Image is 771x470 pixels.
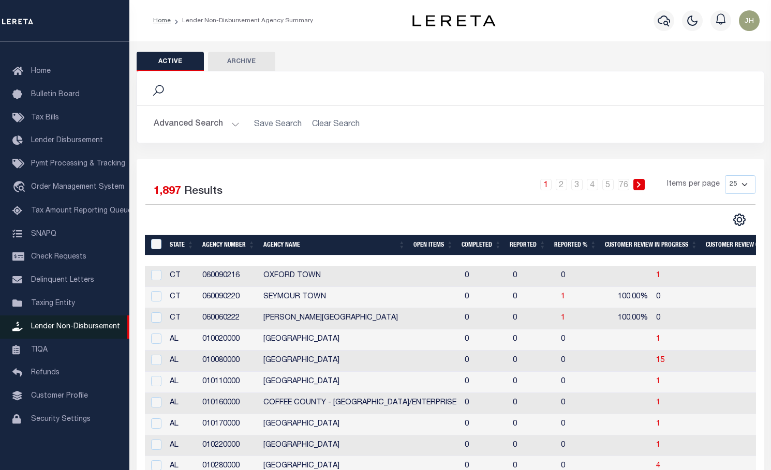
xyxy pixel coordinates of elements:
[198,372,259,393] td: 010110000
[557,393,601,414] td: 0
[198,329,259,351] td: 010020000
[656,462,660,469] span: 4
[259,308,461,329] td: [PERSON_NAME][GEOGRAPHIC_DATA]
[31,207,132,215] span: Tax Amount Reporting Queue
[618,179,629,190] a: 76
[652,308,753,329] td: 0
[259,329,461,351] td: [GEOGRAPHIC_DATA]
[166,351,198,372] td: AL
[31,392,88,400] span: Customer Profile
[259,266,461,287] td: OXFORD TOWN
[166,266,198,287] td: CT
[571,179,583,190] a: 3
[31,91,80,98] span: Bulletin Board
[550,235,601,256] th: Reported %: activate to sort column ascending
[31,230,56,237] span: SNAPQ
[461,266,509,287] td: 0
[461,329,509,351] td: 0
[461,435,509,457] td: 0
[509,414,557,435] td: 0
[601,308,652,329] td: 100.00%
[739,10,760,31] img: svg+xml;base64,PHN2ZyB4bWxucz0iaHR0cDovL3d3dy53My5vcmcvMjAwMC9zdmciIHBvaW50ZXItZXZlbnRzPSJub25lIi...
[602,179,614,190] a: 5
[509,393,557,414] td: 0
[153,18,171,24] a: Home
[12,181,29,194] i: travel_explore
[171,16,313,25] li: Lender Non-Disbursement Agency Summary
[656,336,660,343] a: 1
[154,186,181,197] span: 1,897
[509,372,557,393] td: 0
[145,235,166,256] th: MBACode
[31,114,59,122] span: Tax Bills
[259,351,461,372] td: [GEOGRAPHIC_DATA]
[31,416,91,423] span: Security Settings
[198,308,259,329] td: 060060222
[557,329,601,351] td: 0
[557,351,601,372] td: 0
[557,414,601,435] td: 0
[166,435,198,457] td: AL
[509,308,557,329] td: 0
[561,293,565,300] span: 1
[461,308,509,329] td: 0
[656,378,660,385] a: 1
[656,357,664,364] a: 15
[656,272,660,279] a: 1
[166,287,198,308] td: CT
[461,351,509,372] td: 0
[561,314,565,322] a: 1
[31,369,60,376] span: Refunds
[461,414,509,435] td: 0
[31,160,125,168] span: Pymt Processing & Tracking
[557,266,601,287] td: 0
[557,435,601,457] td: 0
[509,287,557,308] td: 0
[540,179,552,190] a: 1
[198,351,259,372] td: 010080000
[259,393,461,414] td: COFFEE COUNTY - [GEOGRAPHIC_DATA]/ENTERPRISE
[166,308,198,329] td: CT
[509,435,557,457] td: 0
[198,435,259,457] td: 010220000
[31,323,120,330] span: Lender Non-Disbursement
[31,346,48,353] span: TIQA
[198,235,259,256] th: Agency Number: activate to sort column ascending
[656,442,660,449] span: 1
[154,114,240,134] button: Advanced Search
[198,287,259,308] td: 060090220
[166,414,198,435] td: AL
[184,184,223,200] label: Results
[412,15,495,26] img: logo-dark.svg
[208,52,275,71] button: Archive
[31,68,51,75] span: Home
[198,393,259,414] td: 010160000
[259,435,461,457] td: [GEOGRAPHIC_DATA]
[409,235,457,256] th: Open Items: activate to sort column ascending
[137,52,204,71] button: Active
[259,372,461,393] td: [GEOGRAPHIC_DATA]
[509,351,557,372] td: 0
[652,287,753,308] td: 0
[31,184,124,191] span: Order Management System
[259,287,461,308] td: SEYMOUR TOWN
[506,235,550,256] th: Reported: activate to sort column ascending
[166,393,198,414] td: AL
[457,235,506,256] th: Completed: activate to sort column ascending
[259,414,461,435] td: [GEOGRAPHIC_DATA]
[557,372,601,393] td: 0
[31,253,86,261] span: Check Requests
[31,300,75,307] span: Taxing Entity
[31,137,103,144] span: Lender Disbursement
[509,329,557,351] td: 0
[198,414,259,435] td: 010170000
[656,399,660,406] a: 1
[556,179,567,190] a: 2
[656,420,660,428] a: 1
